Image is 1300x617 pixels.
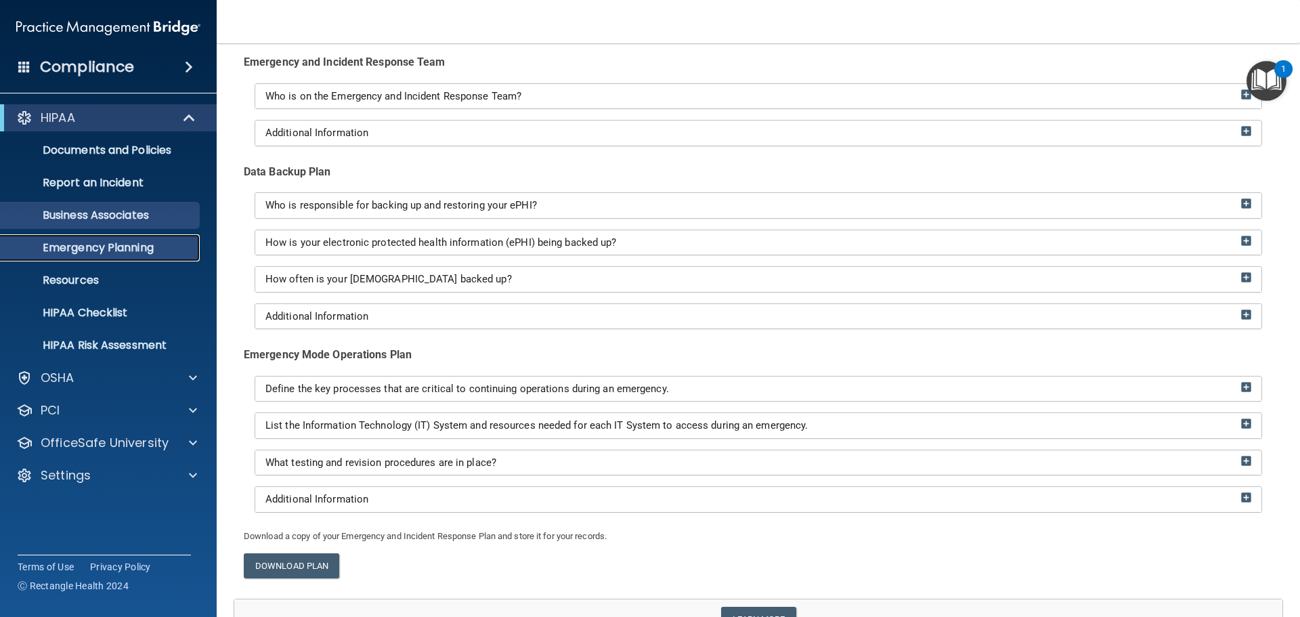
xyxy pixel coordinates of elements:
span: What testing and revision procedures are in place? [265,456,496,469]
a: Additional Information [265,311,1251,322]
img: ic_add_box.75fa564c.png [1241,236,1251,246]
iframe: Drift Widget Chat Controller [1066,521,1284,575]
p: Documents and Policies [9,144,194,157]
span: Ⓒ Rectangle Health 2024 [18,579,129,593]
img: PMB logo [16,14,200,41]
a: HIPAA [16,110,196,126]
span: Who is on the Emergency and Incident Response Team? [265,90,521,102]
span: Additional Information [265,493,368,505]
a: Privacy Policy [90,560,151,574]
p: HIPAA [41,110,75,126]
p: Emergency Planning [9,241,194,255]
img: ic_add_box.75fa564c.png [1241,126,1251,136]
p: HIPAA Checklist [9,306,194,320]
a: OSHA [16,370,197,386]
p: Report an Incident [9,176,194,190]
p: Resources [9,274,194,287]
a: Define the key processes that are critical to continuing operations during an emergency. [265,383,1251,395]
p: HIPAA Risk Assessment [9,339,194,352]
b: Data Backup Plan [244,165,331,178]
a: Settings [16,467,197,484]
p: Settings [41,467,91,484]
b: Emergency and Incident Response Team [244,56,446,68]
span: How is your electronic protected health information (ePHI) being backed up? [265,236,617,249]
span: Define the key processes that are critical to continuing operations during an emergency. [265,383,669,395]
a: Download Plan [244,553,339,578]
div: 1 [1281,69,1286,87]
img: ic_add_box.75fa564c.png [1241,198,1251,209]
a: OfficeSafe University [16,435,197,451]
a: Additional Information [265,127,1251,139]
span: How often is your [DEMOGRAPHIC_DATA] backed up? [265,273,512,285]
span: List the Information Technology (IT) System and resources needed for each IT System to access dur... [265,419,808,431]
h4: Compliance [40,58,134,77]
a: How often is your [DEMOGRAPHIC_DATA] backed up? [265,274,1251,285]
img: ic_add_box.75fa564c.png [1241,272,1251,282]
img: ic_add_box.75fa564c.png [1241,456,1251,466]
p: PCI [41,402,60,419]
a: Terms of Use [18,560,74,574]
span: Additional Information [265,127,368,139]
a: Additional Information [265,494,1251,505]
img: ic_add_box.75fa564c.png [1241,382,1251,392]
a: PCI [16,402,197,419]
button: Open Resource Center, 1 new notification [1247,61,1286,101]
img: ic_add_box.75fa564c.png [1241,419,1251,429]
span: Additional Information [265,310,368,322]
p: OfficeSafe University [41,435,169,451]
img: ic_add_box.75fa564c.png [1241,310,1251,320]
img: ic_add_box.75fa564c.png [1241,89,1251,100]
p: OSHA [41,370,74,386]
a: How is your electronic protected health information (ePHI) being backed up? [265,237,1251,249]
a: Who is responsible for backing up and restoring your ePHI? [265,200,1251,211]
img: ic_add_box.75fa564c.png [1241,492,1251,503]
a: Who is on the Emergency and Incident Response Team? [265,91,1251,102]
a: List the Information Technology (IT) System and resources needed for each IT System to access dur... [265,420,1251,431]
b: Emergency Mode Operations Plan [244,348,412,361]
p: Download a copy of your Emergency and Incident Response Plan and store it for your records. [244,528,1273,545]
span: Who is responsible for backing up and restoring your ePHI? [265,199,537,211]
a: What testing and revision procedures are in place? [265,457,1251,469]
p: Business Associates [9,209,194,222]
